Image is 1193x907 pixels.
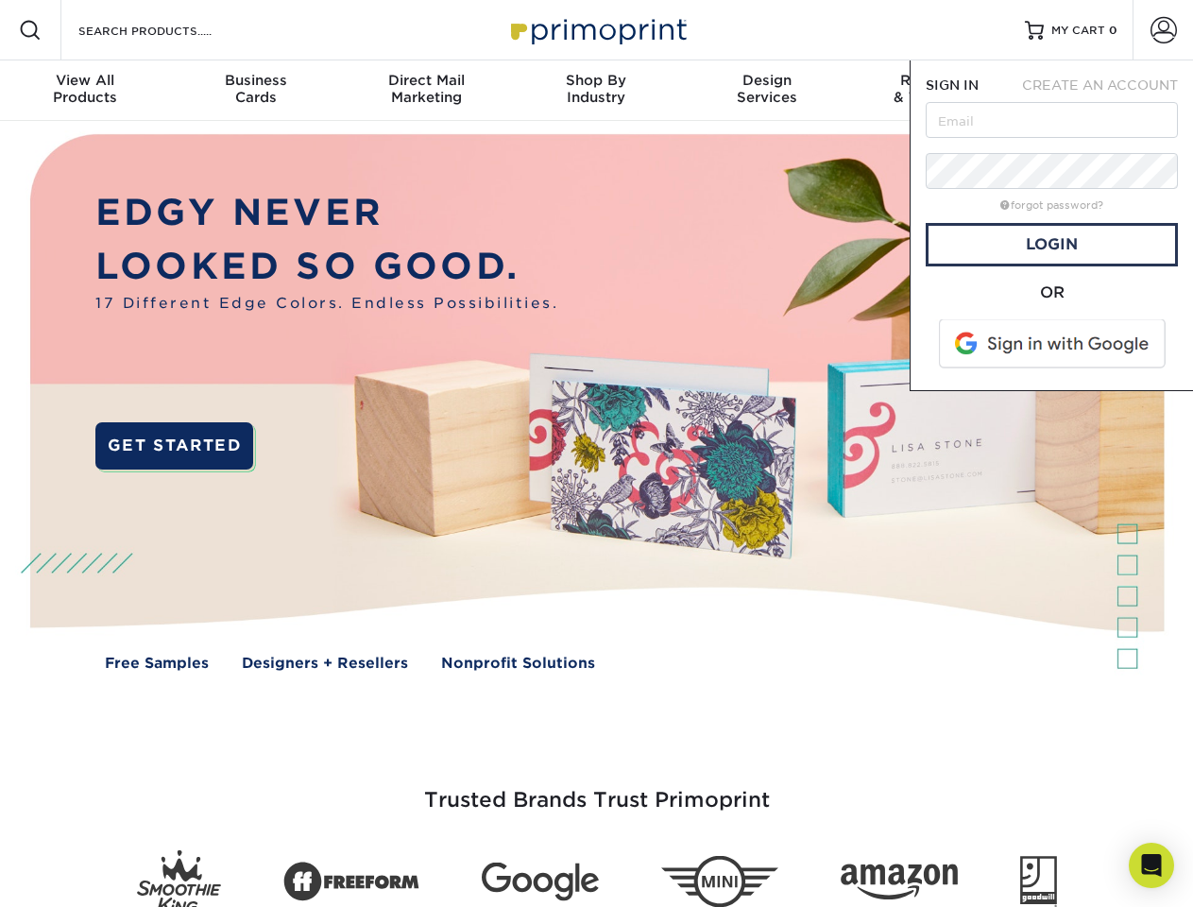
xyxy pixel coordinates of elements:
a: Resources& Templates [852,60,1022,121]
a: Nonprofit Solutions [441,653,595,675]
a: DesignServices [682,60,852,121]
img: Primoprint [503,9,691,50]
span: Business [170,72,340,89]
a: Shop ByIndustry [511,60,681,121]
span: CREATE AN ACCOUNT [1022,77,1178,93]
div: OR [926,282,1178,304]
input: SEARCH PRODUCTS..... [77,19,261,42]
img: Amazon [841,864,958,900]
div: Open Intercom Messenger [1129,843,1174,888]
p: LOOKED SO GOOD. [95,240,558,294]
div: Cards [170,72,340,106]
span: 0 [1109,24,1117,37]
div: Marketing [341,72,511,106]
a: GET STARTED [95,422,253,470]
a: Direct MailMarketing [341,60,511,121]
a: forgot password? [1000,199,1103,212]
h3: Trusted Brands Trust Primoprint [44,743,1150,835]
iframe: Google Customer Reviews [5,849,161,900]
a: Login [926,223,1178,266]
input: Email [926,102,1178,138]
span: 17 Different Edge Colors. Endless Possibilities. [95,293,558,315]
span: Direct Mail [341,72,511,89]
span: SIGN IN [926,77,979,93]
span: Design [682,72,852,89]
a: Free Samples [105,653,209,675]
span: Shop By [511,72,681,89]
img: Google [482,863,599,901]
p: EDGY NEVER [95,186,558,240]
span: Resources [852,72,1022,89]
div: & Templates [852,72,1022,106]
div: Industry [511,72,681,106]
a: BusinessCards [170,60,340,121]
img: Goodwill [1020,856,1057,907]
span: MY CART [1051,23,1105,39]
a: Designers + Resellers [242,653,408,675]
div: Services [682,72,852,106]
